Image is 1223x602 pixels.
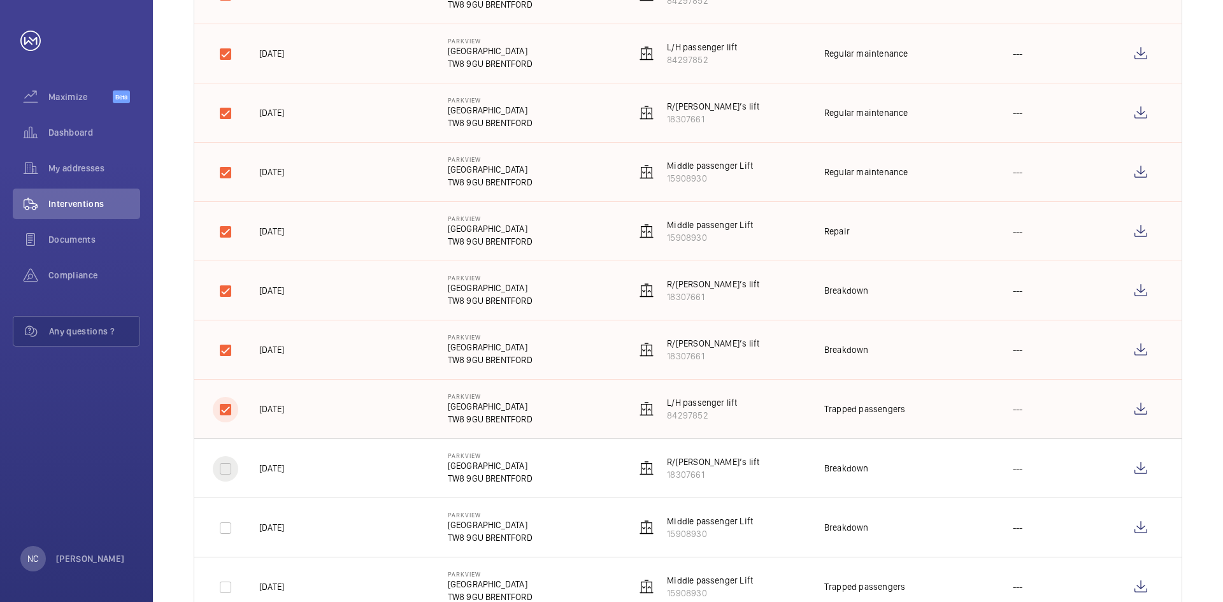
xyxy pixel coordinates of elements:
p: R/[PERSON_NAME]’s lift [667,100,759,113]
img: elevator.svg [639,46,654,61]
div: Repair [824,225,850,238]
img: elevator.svg [639,283,654,298]
p: [GEOGRAPHIC_DATA] [448,519,533,531]
p: Parkview [448,155,533,163]
p: [DATE] [259,343,284,356]
span: Compliance [48,269,140,282]
img: elevator.svg [639,224,654,239]
div: Regular maintenance [824,47,908,60]
p: L/H passenger lift [667,41,737,54]
span: Any questions ? [49,325,139,338]
p: Middle passenger Lift [667,574,753,587]
p: --- [1013,106,1023,119]
p: 18307661 [667,290,759,303]
p: 15908930 [667,231,753,244]
div: Trapped passengers [824,403,905,415]
p: --- [1013,166,1023,178]
p: --- [1013,462,1023,475]
span: Beta [113,90,130,103]
p: [GEOGRAPHIC_DATA] [448,400,533,413]
p: Parkview [448,570,533,578]
img: elevator.svg [639,461,654,476]
p: NC [27,552,38,565]
p: [GEOGRAPHIC_DATA] [448,163,533,176]
p: 84297852 [667,54,737,66]
p: Middle passenger Lift [667,515,753,527]
p: Parkview [448,392,533,400]
p: 18307661 [667,350,759,362]
p: [GEOGRAPHIC_DATA] [448,104,533,117]
p: [DATE] [259,166,284,178]
p: --- [1013,284,1023,297]
img: elevator.svg [639,520,654,535]
p: 18307661 [667,113,759,125]
p: [DATE] [259,106,284,119]
p: 15908930 [667,587,753,599]
p: Parkview [448,333,533,341]
img: elevator.svg [639,579,654,594]
span: Documents [48,233,140,246]
p: [PERSON_NAME] [56,552,125,565]
img: elevator.svg [639,105,654,120]
p: TW8 9GU BRENTFORD [448,117,533,129]
p: TW8 9GU BRENTFORD [448,354,533,366]
div: Trapped passengers [824,580,905,593]
img: elevator.svg [639,164,654,180]
div: Breakdown [824,462,869,475]
p: Parkview [448,37,533,45]
div: Regular maintenance [824,166,908,178]
p: Middle passenger Lift [667,159,753,172]
span: Dashboard [48,126,140,139]
p: TW8 9GU BRENTFORD [448,235,533,248]
p: [GEOGRAPHIC_DATA] [448,578,533,591]
p: [DATE] [259,580,284,593]
p: L/H passenger lift [667,396,737,409]
p: --- [1013,403,1023,415]
p: [GEOGRAPHIC_DATA] [448,459,533,472]
p: TW8 9GU BRENTFORD [448,472,533,485]
p: 84297852 [667,409,737,422]
p: --- [1013,521,1023,534]
p: Middle passenger Lift [667,219,753,231]
p: --- [1013,580,1023,593]
p: 15908930 [667,527,753,540]
p: 15908930 [667,172,753,185]
span: My addresses [48,162,140,175]
p: [GEOGRAPHIC_DATA] [448,45,533,57]
div: Breakdown [824,284,869,297]
p: R/[PERSON_NAME]’s lift [667,455,759,468]
p: TW8 9GU BRENTFORD [448,413,533,426]
p: [GEOGRAPHIC_DATA] [448,282,533,294]
p: [DATE] [259,284,284,297]
img: elevator.svg [639,401,654,417]
span: Maximize [48,90,113,103]
p: --- [1013,47,1023,60]
p: Parkview [448,96,533,104]
p: --- [1013,343,1023,356]
p: TW8 9GU BRENTFORD [448,531,533,544]
img: elevator.svg [639,342,654,357]
p: TW8 9GU BRENTFORD [448,57,533,70]
p: Parkview [448,274,533,282]
p: [DATE] [259,225,284,238]
p: R/[PERSON_NAME]’s lift [667,278,759,290]
p: [DATE] [259,47,284,60]
p: [DATE] [259,462,284,475]
p: R/[PERSON_NAME]’s lift [667,337,759,350]
p: [GEOGRAPHIC_DATA] [448,341,533,354]
p: TW8 9GU BRENTFORD [448,294,533,307]
p: 18307661 [667,468,759,481]
p: Parkview [448,452,533,459]
div: Regular maintenance [824,106,908,119]
div: Breakdown [824,343,869,356]
p: TW8 9GU BRENTFORD [448,176,533,189]
p: [DATE] [259,403,284,415]
span: Interventions [48,197,140,210]
p: Parkview [448,215,533,222]
p: Parkview [448,511,533,519]
p: --- [1013,225,1023,238]
p: [GEOGRAPHIC_DATA] [448,222,533,235]
div: Breakdown [824,521,869,534]
p: [DATE] [259,521,284,534]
